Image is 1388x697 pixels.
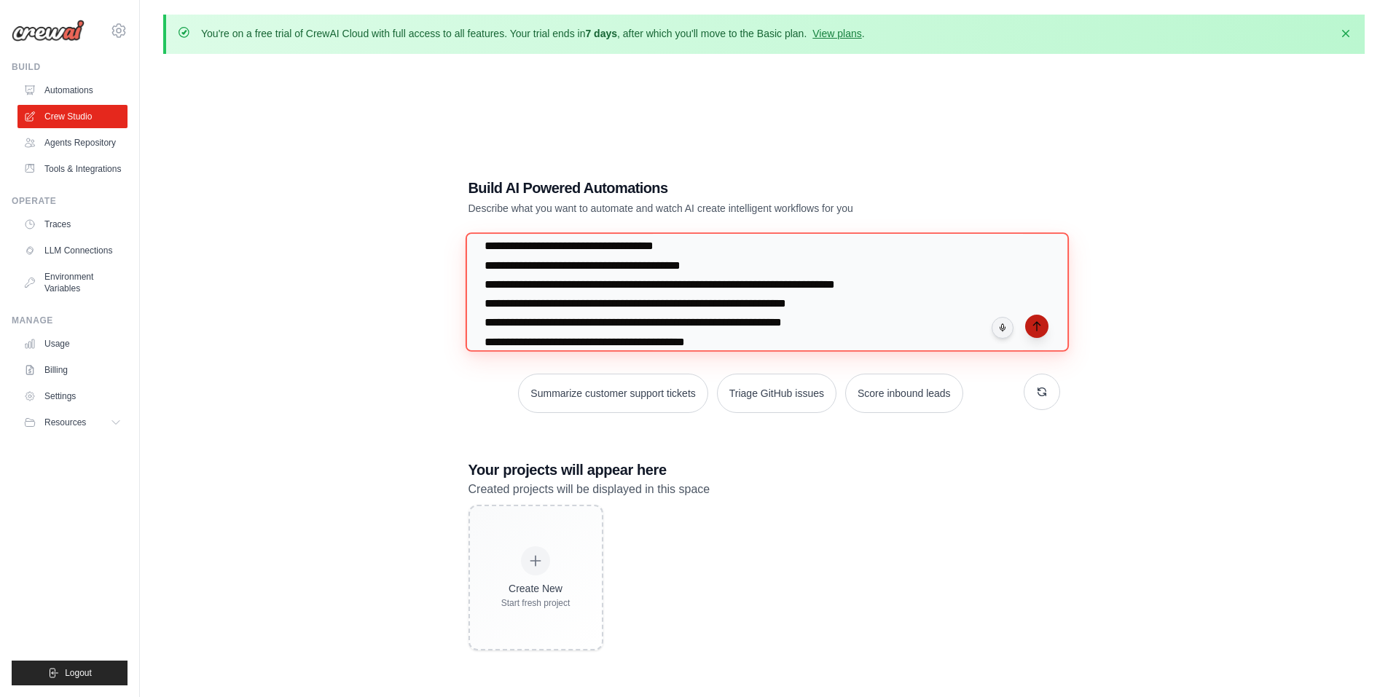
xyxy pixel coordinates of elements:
div: Manage [12,315,128,326]
button: Resources [17,411,128,434]
button: Get new suggestions [1024,374,1060,410]
button: Logout [12,661,128,685]
a: Usage [17,332,128,355]
a: Traces [17,213,128,236]
button: Click to speak your automation idea [992,317,1013,339]
a: View plans [812,28,861,39]
a: Billing [17,358,128,382]
span: Resources [44,417,86,428]
a: Agents Repository [17,131,128,154]
p: You're on a free trial of CrewAI Cloud with full access to all features. Your trial ends in , aft... [201,26,865,41]
a: Settings [17,385,128,408]
button: Triage GitHub issues [717,374,836,413]
a: LLM Connections [17,239,128,262]
strong: 7 days [585,28,617,39]
h3: Your projects will appear here [468,460,1060,480]
div: Operate [12,195,128,207]
p: Created projects will be displayed in this space [468,480,1060,499]
button: Summarize customer support tickets [518,374,707,413]
button: Score inbound leads [845,374,963,413]
a: Tools & Integrations [17,157,128,181]
h1: Build AI Powered Automations [468,178,958,198]
a: Environment Variables [17,265,128,300]
p: Describe what you want to automate and watch AI create intelligent workflows for you [468,201,958,216]
a: Automations [17,79,128,102]
a: Crew Studio [17,105,128,128]
img: Logo [12,20,85,42]
div: Start fresh project [501,597,571,609]
div: Build [12,61,128,73]
div: Create New [501,581,571,596]
span: Logout [65,667,92,679]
